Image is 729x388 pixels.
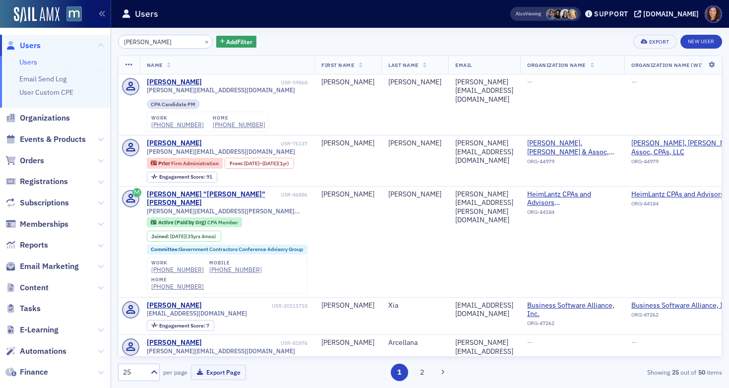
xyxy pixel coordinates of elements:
div: Engagement Score: 7 [147,320,214,331]
span: [DATE] [262,160,278,167]
span: Engagement Score : [159,173,206,180]
button: × [202,37,211,46]
a: Registrations [5,176,68,187]
a: New User [680,35,722,49]
div: [PERSON_NAME] [388,78,441,87]
a: Committee:Government Contractors Conference Advisory Group [151,246,303,253]
div: home [213,115,265,121]
span: [EMAIL_ADDRESS][DOMAIN_NAME] [147,310,247,317]
div: [PERSON_NAME][EMAIL_ADDRESS][PERSON_NAME][DOMAIN_NAME] [455,190,513,225]
span: — [631,77,637,86]
a: Events & Products [5,134,86,145]
a: User Custom CPE [19,88,73,97]
a: HeimLantz CPAs and Advisors [631,190,724,199]
div: [PERSON_NAME] [321,78,374,87]
span: Name [147,62,163,68]
button: Export [633,35,676,49]
span: Email Marketing [20,261,79,272]
div: 91 [159,174,212,180]
a: [PERSON_NAME] [147,78,202,87]
span: E-Learning [20,324,59,335]
a: Email Send Log [19,74,66,83]
span: Orders [20,155,44,166]
div: Joined: 1990-04-27 00:00:00 [147,231,221,242]
a: [PERSON_NAME] [147,139,202,148]
div: Arcellana [388,338,441,347]
span: Reports [20,240,48,251]
div: [PERSON_NAME][EMAIL_ADDRESS][DOMAIN_NAME] [455,338,513,365]
div: [PERSON_NAME] [321,190,374,199]
strong: 25 [670,368,680,377]
div: USR-81876 [203,340,307,346]
span: Content [20,282,49,293]
span: Kelly Brown [560,9,570,19]
div: [PERSON_NAME] [147,301,202,310]
label: per page [163,368,187,377]
span: Chris Dougherty [546,9,556,19]
span: Profile [705,5,722,23]
span: [PERSON_NAME][EMAIL_ADDRESS][PERSON_NAME][DOMAIN_NAME] [147,207,308,215]
div: [PERSON_NAME] [388,190,441,199]
span: [PERSON_NAME][EMAIL_ADDRESS][DOMAIN_NAME] [147,86,295,94]
a: Users [5,40,41,51]
div: [PERSON_NAME] [321,338,374,347]
span: [PERSON_NAME][EMAIL_ADDRESS][DOMAIN_NAME] [147,347,295,355]
a: Content [5,282,49,293]
div: Prior: Prior: Firm Administration [147,158,223,169]
a: E-Learning [5,324,59,335]
img: SailAMX [66,6,82,22]
div: ORG-44184 [631,200,724,210]
a: Users [19,58,37,66]
div: USR-46886 [281,192,307,198]
a: Prior Firm Administration [151,160,218,167]
a: Automations [5,346,66,357]
a: [PHONE_NUMBER] [151,266,204,273]
div: 25 [123,367,145,378]
span: Viewing [516,10,541,17]
strong: 50 [696,368,707,377]
span: Finance [20,367,48,378]
span: Subscriptions [20,197,69,208]
span: Memberships [20,219,68,230]
div: home [151,277,204,283]
span: [DATE] [244,160,259,167]
img: SailAMX [14,7,60,23]
div: [PERSON_NAME] "[PERSON_NAME]" [PERSON_NAME] [147,190,279,207]
span: — [527,77,533,86]
span: First Name [321,62,354,68]
div: Active (Paid by Org): Active (Paid by Org): CPA Member [147,217,243,227]
span: Tasks [20,303,41,314]
div: CPA Candidate PM [147,99,200,109]
span: Organization Name [527,62,586,68]
button: Export Page [191,365,246,380]
div: Committee: [147,245,308,255]
button: 2 [413,364,430,381]
input: Search… [118,35,213,49]
div: [PERSON_NAME][EMAIL_ADDRESS][DOMAIN_NAME] [455,139,513,165]
div: Engagement Score: 91 [147,172,217,183]
a: [PERSON_NAME] [147,338,202,347]
a: [PHONE_NUMBER] [151,283,204,290]
a: HeimLantz CPAs and Advisors ([GEOGRAPHIC_DATA], [GEOGRAPHIC_DATA]) [527,190,617,207]
a: [PHONE_NUMBER] [209,266,262,273]
a: Memberships [5,219,68,230]
span: Firm Administration [171,160,219,167]
div: USR-20111718 [203,303,307,309]
span: [DATE] [170,233,185,240]
div: [PERSON_NAME][EMAIL_ADDRESS][DOMAIN_NAME] [455,78,513,104]
a: Tasks [5,303,41,314]
div: USR-76137 [203,140,307,147]
div: [PERSON_NAME] [321,139,374,148]
div: mobile [209,260,262,266]
div: [DOMAIN_NAME] [643,9,699,18]
a: [PHONE_NUMBER] [213,121,265,129]
div: 7 [159,323,209,328]
div: Export [649,39,669,45]
div: Support [594,9,628,18]
span: Rebekah Olson [567,9,577,19]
